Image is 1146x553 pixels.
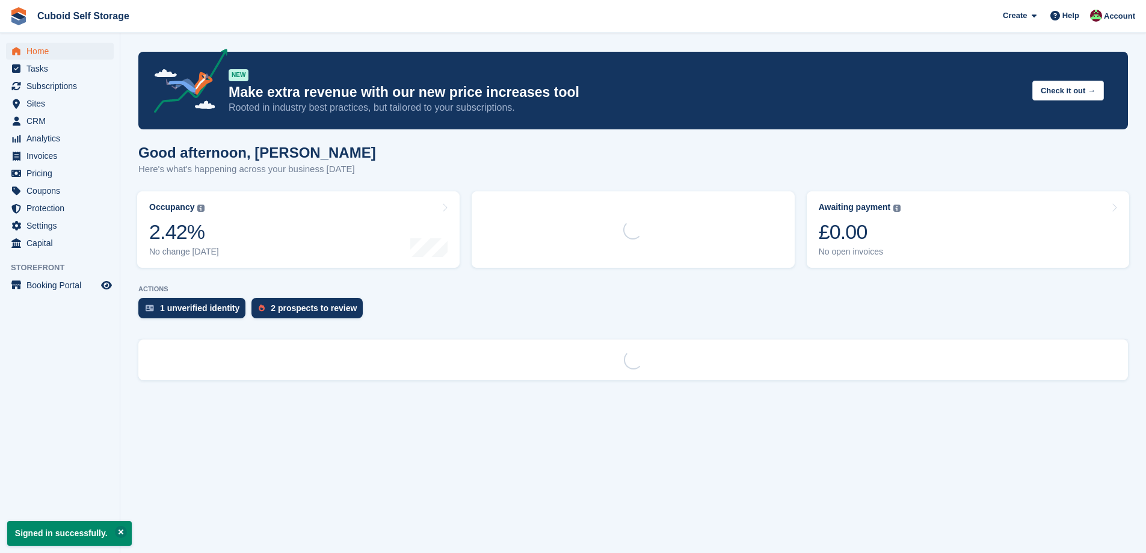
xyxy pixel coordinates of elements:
img: George Fielding [1090,10,1102,22]
div: NEW [229,69,248,81]
a: menu [6,147,114,164]
a: 2 prospects to review [251,298,369,324]
a: menu [6,235,114,252]
p: Rooted in industry best practices, but tailored to your subscriptions. [229,101,1023,114]
p: Make extra revenue with our new price increases tool [229,84,1023,101]
img: prospect-51fa495bee0391a8d652442698ab0144808aea92771e9ea1ae160a38d050c398.svg [259,304,265,312]
span: CRM [26,113,99,129]
a: menu [6,182,114,199]
div: No change [DATE] [149,247,219,257]
span: Analytics [26,130,99,147]
p: Signed in successfully. [7,521,132,546]
span: Invoices [26,147,99,164]
img: verify_identity-adf6edd0f0f0b5bbfe63781bf79b02c33cf7c696d77639b501bdc392416b5a36.svg [146,304,154,312]
div: No open invoices [819,247,901,257]
a: menu [6,95,114,112]
span: Create [1003,10,1027,22]
div: £0.00 [819,220,901,244]
a: menu [6,217,114,234]
span: Account [1104,10,1135,22]
span: Coupons [26,182,99,199]
a: menu [6,200,114,217]
a: Awaiting payment £0.00 No open invoices [807,191,1129,268]
div: 2.42% [149,220,219,244]
a: menu [6,113,114,129]
span: Settings [26,217,99,234]
button: Check it out → [1032,81,1104,100]
span: Subscriptions [26,78,99,94]
a: 1 unverified identity [138,298,251,324]
img: icon-info-grey-7440780725fd019a000dd9b08b2336e03edf1995a4989e88bcd33f0948082b44.svg [893,205,901,212]
span: Sites [26,95,99,112]
span: Storefront [11,262,120,274]
span: Protection [26,200,99,217]
p: ACTIONS [138,285,1128,293]
img: stora-icon-8386f47178a22dfd0bd8f6a31ec36ba5ce8667c1dd55bd0f319d3a0aa187defe.svg [10,7,28,25]
a: Cuboid Self Storage [32,6,134,26]
a: Preview store [99,278,114,292]
span: Help [1062,10,1079,22]
a: Occupancy 2.42% No change [DATE] [137,191,460,268]
div: 1 unverified identity [160,303,239,313]
p: Here's what's happening across your business [DATE] [138,162,376,176]
span: Capital [26,235,99,252]
span: Pricing [26,165,99,182]
img: icon-info-grey-7440780725fd019a000dd9b08b2336e03edf1995a4989e88bcd33f0948082b44.svg [197,205,205,212]
a: menu [6,277,114,294]
span: Tasks [26,60,99,77]
span: Home [26,43,99,60]
a: menu [6,165,114,182]
h1: Good afternoon, [PERSON_NAME] [138,144,376,161]
a: menu [6,78,114,94]
div: Awaiting payment [819,202,891,212]
a: menu [6,43,114,60]
a: menu [6,60,114,77]
div: 2 prospects to review [271,303,357,313]
img: price-adjustments-announcement-icon-8257ccfd72463d97f412b2fc003d46551f7dbcb40ab6d574587a9cd5c0d94... [144,49,228,117]
a: menu [6,130,114,147]
span: Booking Portal [26,277,99,294]
div: Occupancy [149,202,194,212]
